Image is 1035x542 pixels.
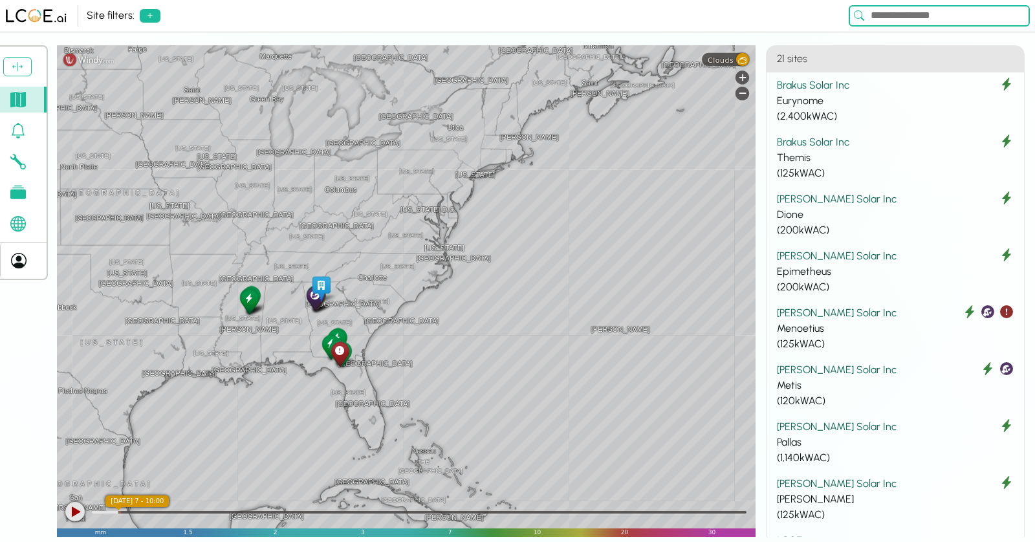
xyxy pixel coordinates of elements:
div: [PERSON_NAME] Solar Inc [777,305,1014,321]
button: [PERSON_NAME] Solar Inc Pallas (1,140kWAC) [772,414,1019,471]
button: [PERSON_NAME] Solar Inc Metis (120kWAC) [772,357,1019,414]
div: Dione [237,285,260,314]
div: Theia [304,283,327,312]
div: Epimetheus [777,264,1014,279]
button: [PERSON_NAME] Solar Inc Dione (200kWAC) [772,186,1019,243]
div: Coeus [305,283,327,312]
div: Rhea [331,339,354,368]
div: ( 200 kWAC) [777,222,1014,238]
div: Themis [238,287,261,316]
div: Asteria [304,283,327,312]
div: [PERSON_NAME] Solar Inc [777,419,1014,435]
div: local time [105,495,169,507]
div: Epimetheus [239,285,261,314]
div: Hyperion [240,283,263,312]
div: Styx [325,326,348,355]
div: Crius [327,337,349,366]
div: Aura [327,325,349,354]
button: Brakus Solar Inc Themis (125kWAC) [772,129,1019,186]
div: Brakus Solar Inc [777,135,1014,150]
div: [PERSON_NAME] Solar Inc [777,191,1014,207]
div: Zoom in [735,70,749,84]
button: Brakus Solar Inc Eurynome (2,400kWAC) [772,72,1019,129]
div: ( 125 kWAC) [777,166,1014,181]
span: Clouds [708,56,734,64]
button: [PERSON_NAME] Solar Inc Epimetheus (200kWAC) [772,243,1019,300]
div: Zoom out [735,87,749,100]
div: [DATE] 7 - 10:00 [105,495,169,507]
div: Dione [777,207,1014,222]
div: Pallas [305,283,328,312]
img: LCOE.ai [5,8,67,23]
div: ( 125 kWAC) [777,507,1014,523]
div: Astraeus [329,339,351,368]
div: ( 125 kWAC) [777,336,1014,352]
div: [PERSON_NAME] Solar Inc [777,248,1014,264]
button: [PERSON_NAME] Solar Inc Menoetius (125kWAC) [772,300,1019,357]
div: Pallas [777,435,1014,450]
div: [PERSON_NAME] Solar Inc [777,476,1014,492]
div: Cronus [320,332,342,361]
div: ( 200 kWAC) [777,279,1014,295]
div: ( 1,140 kWAC) [777,450,1014,466]
div: Eurynome [777,93,1014,109]
div: ( 120 kWAC) [777,393,1014,409]
div: Metis [777,378,1014,393]
div: HQ [310,274,332,303]
div: Themis [777,150,1014,166]
div: Site filters: [87,8,135,23]
div: Menoetius [777,321,1014,336]
div: [PERSON_NAME] [777,492,1014,507]
div: [PERSON_NAME] Solar Inc [777,362,1014,378]
div: Brakus Solar Inc [777,78,1014,93]
div: ( 2,400 kWAC) [777,109,1014,124]
button: [PERSON_NAME] Solar Inc [PERSON_NAME] (125kWAC) [772,471,1019,528]
h4: 21 sites [767,46,1024,72]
